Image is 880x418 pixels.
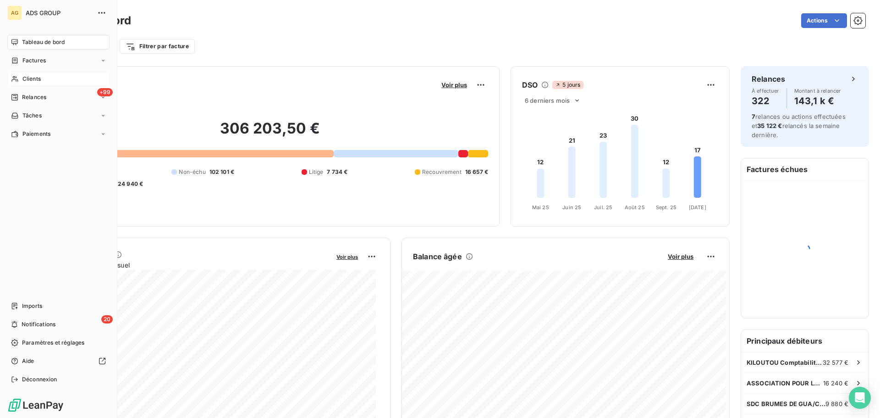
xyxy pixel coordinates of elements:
[179,168,205,176] span: Non-échu
[413,251,462,262] h6: Balance âgée
[752,113,755,120] span: 7
[22,75,41,83] span: Clients
[441,81,467,89] span: Voir plus
[625,204,645,211] tspan: Août 25
[7,354,110,368] a: Aide
[747,400,825,407] span: SDC BRUMES DE GUA/CALOT ET ASSOCIES
[522,79,538,90] h6: DSO
[794,94,841,108] h4: 143,1 k €
[849,387,871,409] div: Open Intercom Messenger
[532,204,549,211] tspan: Mai 25
[757,122,782,129] span: 35 122 €
[656,204,676,211] tspan: Sept. 25
[22,302,42,310] span: Imports
[22,357,34,365] span: Aide
[52,260,330,270] span: Chiffre d'affaires mensuel
[741,330,869,352] h6: Principaux débiteurs
[115,180,143,188] span: -24 940 €
[327,168,347,176] span: 7 734 €
[801,13,847,28] button: Actions
[334,252,361,261] button: Voir plus
[22,111,42,120] span: Tâches
[97,88,113,96] span: +99
[209,168,234,176] span: 102 101 €
[422,168,462,176] span: Recouvrement
[120,39,195,54] button: Filtrer par facture
[7,398,64,412] img: Logo LeanPay
[26,9,92,17] span: ADS GROUP
[7,6,22,20] div: AG
[825,400,848,407] span: 9 880 €
[794,88,841,94] span: Montant à relancer
[22,93,46,101] span: Relances
[741,158,869,180] h6: Factures échues
[22,56,46,65] span: Factures
[747,379,823,387] span: ASSOCIATION POUR LA FORMATION ET L'ENSEIGNEMENT EN [GEOGRAPHIC_DATA] DE LA CHIROPRACTIQUE (A.F.E....
[823,359,848,366] span: 32 577 €
[336,254,358,260] span: Voir plus
[752,113,846,139] span: relances ou actions effectuées et relancés la semaine dernière.
[552,81,583,89] span: 5 jours
[665,252,696,261] button: Voir plus
[668,253,693,260] span: Voir plus
[22,339,84,347] span: Paramètres et réglages
[101,315,113,323] span: 20
[22,130,50,138] span: Paiements
[752,94,779,108] h4: 322
[747,359,823,366] span: KILOUTOU Comptabilité fournisseur
[52,119,488,147] h2: 306 203,50 €
[465,168,488,176] span: 16 657 €
[594,204,612,211] tspan: Juil. 25
[689,204,706,211] tspan: [DATE]
[752,88,779,94] span: À effectuer
[823,379,848,387] span: 16 240 €
[22,375,57,384] span: Déconnexion
[525,97,570,104] span: 6 derniers mois
[309,168,324,176] span: Litige
[562,204,581,211] tspan: Juin 25
[22,320,55,329] span: Notifications
[22,38,65,46] span: Tableau de bord
[439,81,470,89] button: Voir plus
[752,73,785,84] h6: Relances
